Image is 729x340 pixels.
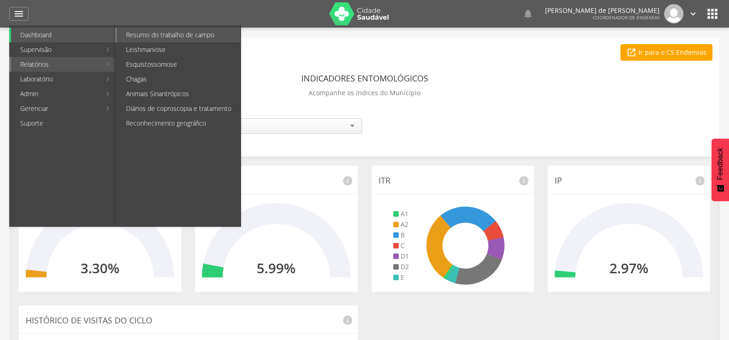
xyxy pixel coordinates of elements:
i: info [342,175,353,186]
h2: 3.30% [80,260,120,276]
a: Dashboard [11,28,115,42]
span: Coordenador de Endemias [593,14,660,21]
a: Supervisão [11,42,101,57]
p: ITR [379,175,527,187]
header: Indicadores Entomológicos [301,70,428,86]
p: [PERSON_NAME] de [PERSON_NAME] [545,7,660,14]
p: IRP [202,175,350,187]
a: Admin [11,86,101,101]
li: B [393,231,409,240]
a: Esquistossomose [117,57,241,72]
a:  [688,4,698,23]
span: Feedback [716,148,724,180]
a: Suporte [11,116,115,131]
a: Relatórios [11,57,101,72]
li: D1 [393,252,409,261]
button: Feedback - Mostrar pesquisa [712,138,729,201]
a: Gerenciar [11,101,101,116]
a: Animais Sinantrópicos [117,86,241,101]
a:  [9,7,29,21]
i:  [13,8,24,19]
i:  [688,9,698,19]
a: Leishmaniose [117,42,241,57]
a: Reconhecimento geográfico [117,116,241,131]
a:  [522,4,534,23]
i:  [522,8,534,19]
p: Acompanhe os índices do Município [309,86,420,99]
i:  [705,6,720,21]
i: info [342,315,353,326]
a: Diários de coproscopia e tratamento [117,101,241,116]
i:  [626,47,637,58]
i: info [518,175,529,186]
a: Chagas [117,72,241,86]
li: A1 [393,209,409,219]
a: Resumo do trabalho de campo [117,28,241,42]
i: info [695,175,706,186]
p: IP [555,175,703,187]
li: A2 [393,220,409,229]
h2: 2.97% [609,260,649,276]
li: E [393,273,409,282]
a: Ir para o CS Endemias [620,44,712,61]
p: Histórico de Visitas do Ciclo [26,315,351,327]
li: C [393,241,409,250]
a: Laboratório [11,72,101,86]
li: D2 [393,262,409,271]
h2: 5.99% [257,260,296,276]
